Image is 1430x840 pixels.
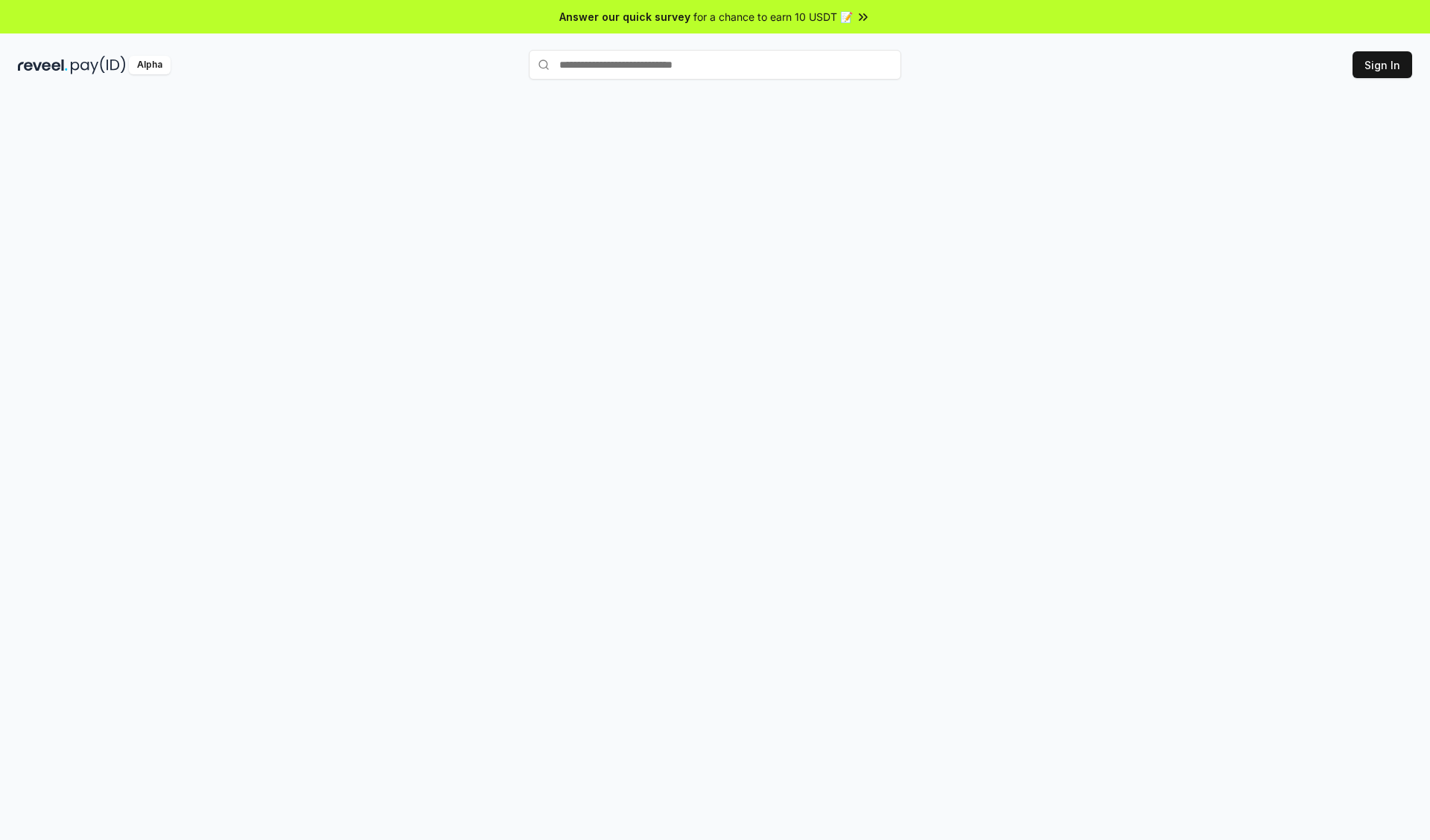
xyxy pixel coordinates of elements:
img: reveel_dark [18,56,68,74]
div: Alpha [129,56,171,74]
span: Answer our quick survey [559,9,690,25]
button: Sign In [1353,51,1412,78]
span: for a chance to earn 10 USDT 📝 [693,9,853,25]
img: pay_id [71,56,126,74]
